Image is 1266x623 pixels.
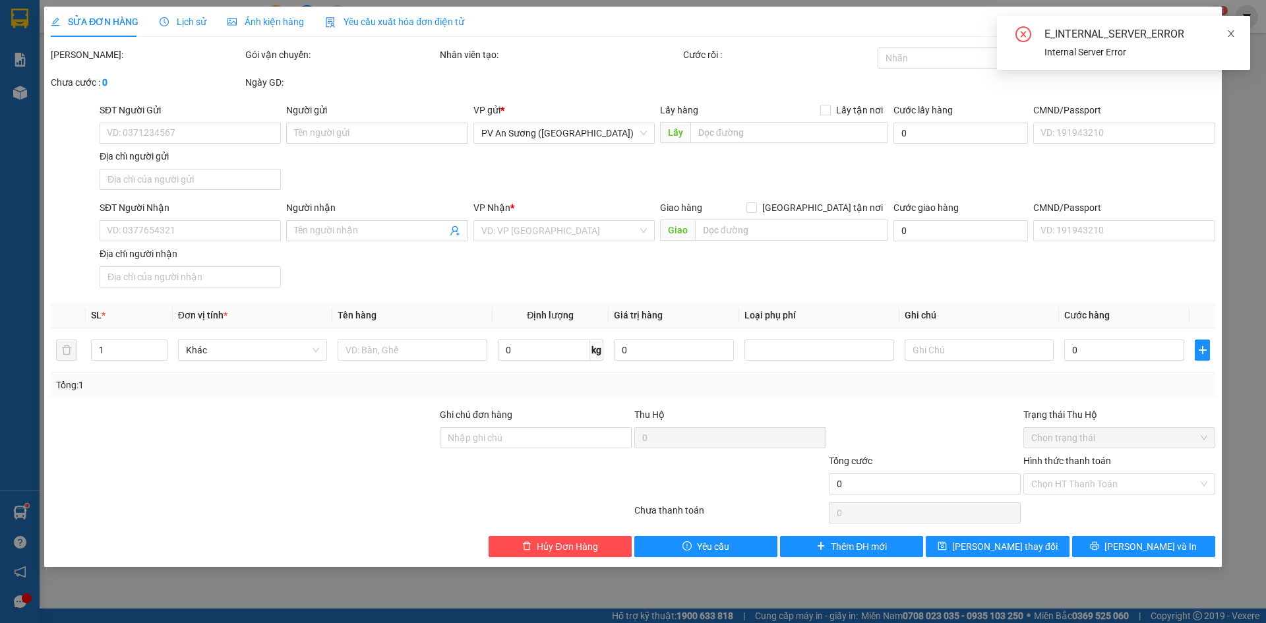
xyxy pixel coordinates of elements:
button: Close [1185,7,1222,44]
span: Lấy hàng [660,105,698,115]
div: [PERSON_NAME]: [51,47,243,62]
div: CMND/Passport [1033,200,1215,215]
div: Chưa thanh toán [633,503,828,526]
span: clock-circle [160,17,169,26]
div: SĐT Người Nhận [100,200,281,215]
div: Ngày GD: [245,75,437,90]
div: Người nhận [286,200,467,215]
div: SĐT Người Gửi [100,103,281,117]
span: [PERSON_NAME] và In [1104,539,1197,554]
span: Chọn trạng thái [1031,428,1207,448]
span: Lịch sử [160,16,206,27]
span: Lấy [660,122,690,143]
input: Cước giao hàng [893,220,1028,241]
button: deleteHủy Đơn Hàng [489,536,632,557]
div: Địa chỉ người nhận [100,247,281,261]
div: Cước rồi : [683,47,875,62]
div: Người gửi [286,103,467,117]
label: Hình thức thanh toán [1023,456,1111,466]
input: Ghi Chú [905,340,1054,361]
span: SỬA ĐƠN HÀNG [51,16,138,27]
input: VD: Bàn, Ghế [338,340,487,361]
div: Gói vận chuyển: [245,47,437,62]
button: delete [56,340,77,361]
span: Lấy tận nơi [831,103,888,117]
span: Cước hàng [1064,310,1110,320]
div: Nhân viên tạo: [440,47,680,62]
span: close [1226,29,1236,38]
span: Giao [660,220,695,241]
span: [GEOGRAPHIC_DATA] tận nơi [757,200,888,215]
button: plusThêm ĐH mới [780,536,923,557]
span: picture [227,17,237,26]
span: PV An Sương (Hàng Hóa) [481,123,647,143]
span: Thu Hộ [634,409,665,420]
span: edit [51,17,60,26]
div: E_INTERNAL_SERVER_ERROR [1044,26,1234,42]
button: exclamation-circleYêu cầu [634,536,777,557]
input: Cước lấy hàng [893,123,1028,144]
span: Giao hàng [660,202,702,213]
input: Ghi chú đơn hàng [440,427,632,448]
div: Trạng thái Thu Hộ [1023,407,1215,422]
img: icon [325,17,336,28]
div: Internal Server Error [1044,45,1234,59]
div: Tổng: 1 [56,378,489,392]
label: Ghi chú đơn hàng [440,409,512,420]
span: Thêm ĐH mới [831,539,887,554]
span: Giá trị hàng [614,310,663,320]
input: Địa chỉ của người nhận [100,266,281,287]
button: printer[PERSON_NAME] và In [1072,536,1215,557]
span: printer [1090,541,1099,552]
span: Khác [186,340,319,360]
div: Chưa cước : [51,75,243,90]
input: Dọc đường [690,122,888,143]
input: Dọc đường [695,220,888,241]
span: Đơn vị tính [178,310,227,320]
span: Hủy Đơn Hàng [537,539,597,554]
span: save [938,541,947,552]
span: Ảnh kiện hàng [227,16,304,27]
span: close-circle [1015,26,1031,45]
button: save[PERSON_NAME] thay đổi [926,536,1069,557]
input: Địa chỉ của người gửi [100,169,281,190]
span: Tổng cước [829,456,872,466]
label: Cước giao hàng [893,202,959,213]
span: plus [816,541,826,552]
th: Ghi chú [899,303,1059,328]
span: [PERSON_NAME] thay đổi [952,539,1058,554]
span: Yêu cầu [697,539,729,554]
span: SL [91,310,102,320]
b: 0 [102,77,107,88]
div: CMND/Passport [1033,103,1215,117]
span: user-add [450,225,460,236]
div: Địa chỉ người gửi [100,149,281,163]
span: Định lượng [527,310,574,320]
span: plus [1195,345,1209,355]
div: VP gửi [473,103,655,117]
span: kg [590,340,603,361]
span: exclamation-circle [682,541,692,552]
label: Cước lấy hàng [893,105,953,115]
span: delete [522,541,531,552]
span: VP Nhận [473,202,510,213]
button: plus [1195,340,1209,361]
span: Tên hàng [338,310,377,320]
span: Yêu cầu xuất hóa đơn điện tử [325,16,464,27]
th: Loại phụ phí [739,303,899,328]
